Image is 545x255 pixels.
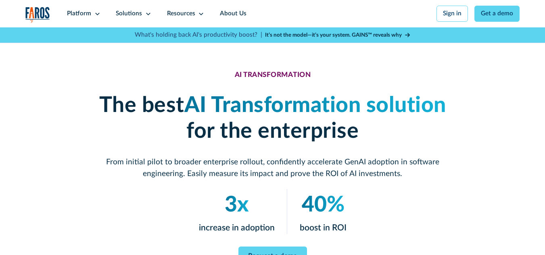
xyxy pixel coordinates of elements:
strong: for the enterprise [186,120,359,142]
em: 40% [302,195,345,216]
p: What's holding back AI's productivity boost? | [135,31,262,40]
img: Logo of the analytics and reporting company Faros. [25,7,50,23]
p: boost in ROI [300,222,347,234]
strong: It’s not the model—it’s your system. GAINS™ reveals why [265,32,402,38]
em: 3x [224,195,248,216]
a: It’s not the model—it’s your system. GAINS™ reveals why [265,31,410,39]
a: home [25,7,50,23]
div: Platform [67,9,91,19]
div: Solutions [116,9,142,19]
div: AI TRANSFORMATION [234,71,311,79]
p: increase in adoption [198,222,274,234]
a: Sign in [436,6,468,22]
em: AI Transformation solution [184,95,446,116]
a: Get a demo [474,6,520,22]
strong: The best [99,95,184,116]
p: From initial pilot to broader enterprise rollout, confidently accelerate GenAI adoption in softwa... [87,157,458,180]
div: Resources [167,9,195,19]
